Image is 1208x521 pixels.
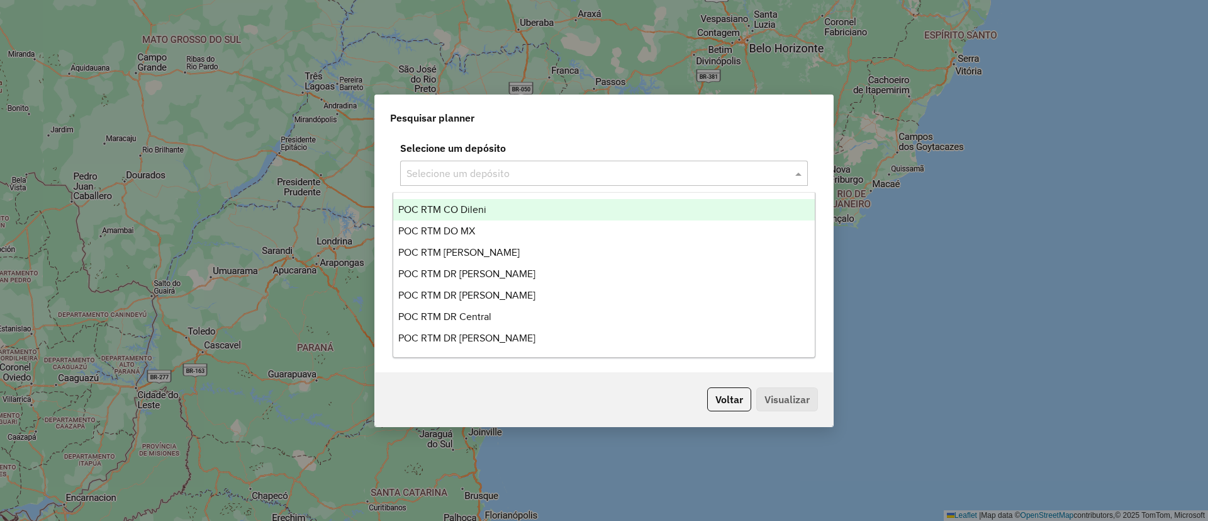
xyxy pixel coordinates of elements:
[398,226,475,236] span: POC RTM DO MX
[398,290,535,301] span: POC RTM DR [PERSON_NAME]
[398,311,491,322] span: POC RTM DR Central
[398,204,486,215] span: POC RTM CO Dileni
[398,247,520,258] span: POC RTM [PERSON_NAME]
[390,110,474,125] span: Pesquisar planner
[707,387,751,411] button: Voltar
[398,268,535,279] span: POC RTM DR [PERSON_NAME]
[393,140,815,156] label: Selecione um depósito
[393,192,815,358] ng-dropdown-panel: Options list
[398,333,535,343] span: POC RTM DR [PERSON_NAME]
